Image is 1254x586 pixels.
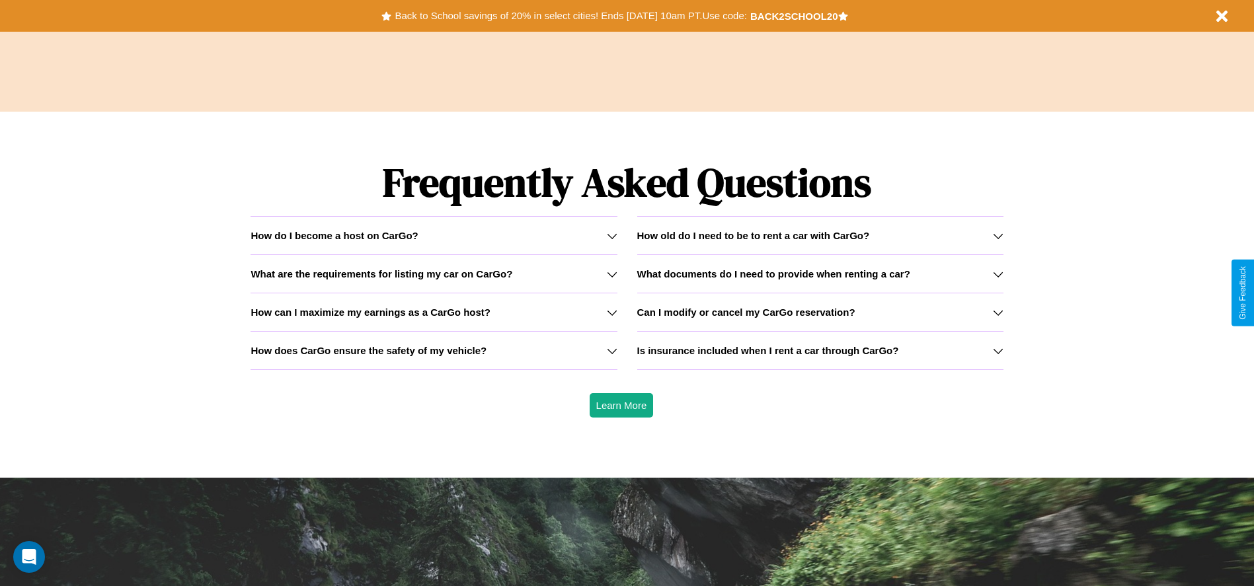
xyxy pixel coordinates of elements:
[251,268,512,279] h3: What are the requirements for listing my car on CarGo?
[590,393,654,418] button: Learn More
[637,268,910,279] h3: What documents do I need to provide when renting a car?
[1238,266,1247,320] div: Give Feedback
[637,230,870,241] h3: How old do I need to be to rent a car with CarGo?
[251,230,418,241] h3: How do I become a host on CarGo?
[391,7,750,25] button: Back to School savings of 20% in select cities! Ends [DATE] 10am PT.Use code:
[750,11,838,22] b: BACK2SCHOOL20
[251,345,487,356] h3: How does CarGo ensure the safety of my vehicle?
[637,345,899,356] h3: Is insurance included when I rent a car through CarGo?
[13,541,45,573] div: Open Intercom Messenger
[251,149,1003,216] h1: Frequently Asked Questions
[637,307,855,318] h3: Can I modify or cancel my CarGo reservation?
[251,307,490,318] h3: How can I maximize my earnings as a CarGo host?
